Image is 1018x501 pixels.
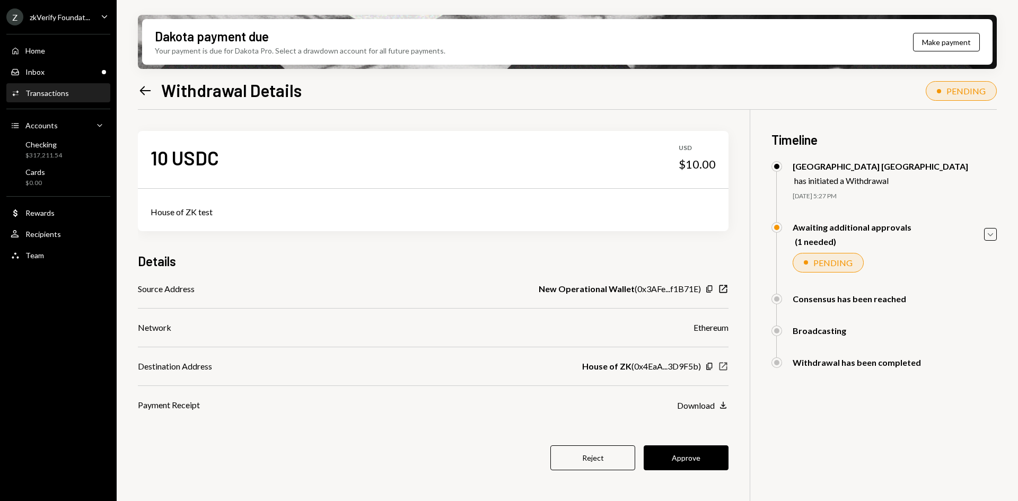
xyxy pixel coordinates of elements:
a: Home [6,41,110,60]
div: (1 needed) [795,236,911,247]
a: Team [6,245,110,265]
div: Home [25,46,45,55]
button: Make payment [913,33,980,51]
div: Ethereum [694,321,729,334]
div: Destination Address [138,360,212,373]
a: Rewards [6,203,110,222]
div: PENDING [946,86,986,96]
div: [DATE] 5:27 PM [793,192,997,201]
div: Checking [25,140,62,149]
div: Source Address [138,283,195,295]
a: Inbox [6,62,110,81]
div: has initiated a Withdrawal [794,175,968,186]
div: [GEOGRAPHIC_DATA] [GEOGRAPHIC_DATA] [793,161,968,171]
div: USD [679,144,716,153]
div: Rewards [25,208,55,217]
a: Recipients [6,224,110,243]
h1: Withdrawal Details [161,80,302,101]
b: House of ZK [582,360,631,373]
a: Checking$317,211.54 [6,137,110,162]
div: Accounts [25,121,58,130]
button: Reject [550,445,635,470]
button: Approve [644,445,729,470]
div: Consensus has been reached [793,294,906,304]
h3: Details [138,252,176,270]
div: Dakota payment due [155,28,269,45]
div: PENDING [813,258,853,268]
b: New Operational Wallet [539,283,635,295]
div: Network [138,321,171,334]
div: Awaiting additional approvals [793,222,911,232]
div: $0.00 [25,179,45,188]
div: Team [25,251,44,260]
div: Broadcasting [793,326,846,336]
div: Cards [25,168,45,177]
div: $317,211.54 [25,151,62,160]
div: $10.00 [679,157,716,172]
div: Withdrawal has been completed [793,357,921,367]
div: Inbox [25,67,45,76]
div: ( 0x3AFe...f1B71E ) [539,283,701,295]
div: ( 0x4EaA...3D9F5b ) [582,360,701,373]
div: Download [677,400,715,410]
div: zkVerify Foundat... [30,13,90,22]
div: Transactions [25,89,69,98]
a: Accounts [6,116,110,135]
div: Payment Receipt [138,399,200,411]
button: Download [677,400,729,411]
div: Z [6,8,23,25]
div: House of ZK test [151,206,716,218]
a: Cards$0.00 [6,164,110,190]
a: Transactions [6,83,110,102]
div: Recipients [25,230,61,239]
div: 10 USDC [151,146,219,170]
div: Your payment is due for Dakota Pro. Select a drawdown account for all future payments. [155,45,445,56]
h3: Timeline [771,131,997,148]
